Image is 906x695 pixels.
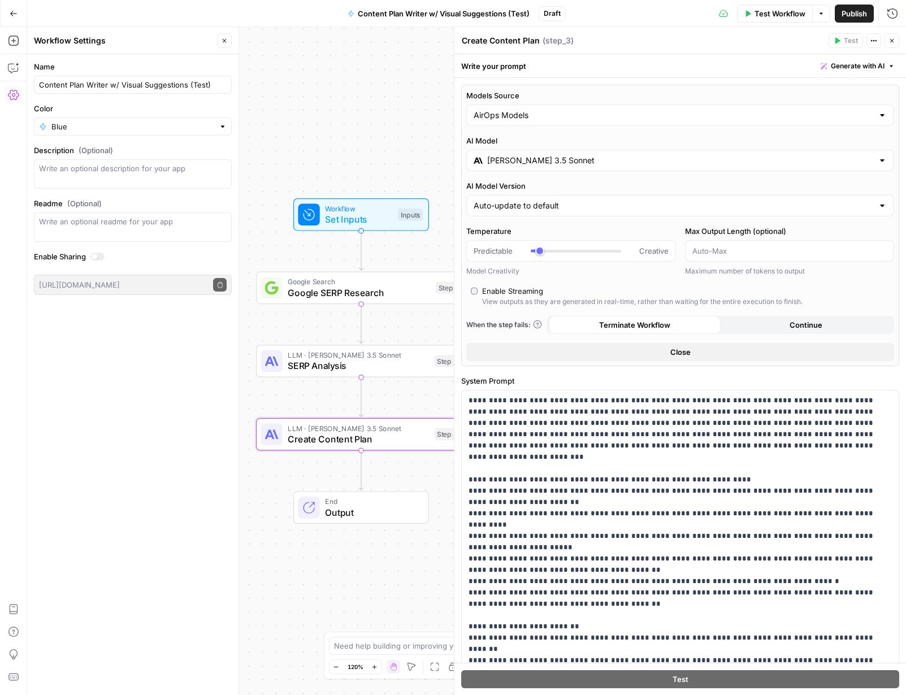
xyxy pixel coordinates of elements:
[325,496,417,507] span: End
[482,297,803,307] div: View outputs as they are generated in real-time, rather than waiting for the entire execution to ...
[462,35,540,46] textarea: Create Content Plan
[474,200,873,211] input: Auto-update to default
[466,343,894,361] button: Close
[325,506,417,519] span: Output
[461,670,899,688] button: Test
[34,61,232,72] label: Name
[482,285,543,297] div: Enable Streaming
[639,245,669,257] span: Creative
[755,8,805,19] span: Test Workflow
[79,145,113,156] span: (Optional)
[670,346,691,358] span: Close
[461,375,899,386] label: System Prompt
[39,79,227,90] input: Untitled
[358,8,530,19] span: Content Plan Writer w/ Visual Suggestions (Test)
[835,5,874,23] button: Publish
[288,359,429,372] span: SERP Analysis
[288,286,430,299] span: Google SERP Research
[599,319,670,331] span: Terminate Workflow
[454,54,906,77] div: Write your prompt
[471,288,478,294] input: Enable StreamingView outputs as they are generated in real-time, rather than waiting for the enti...
[256,491,466,524] div: EndOutput
[435,355,461,367] div: Step 2
[831,61,885,71] span: Generate with AI
[288,432,429,446] span: Create Content Plan
[256,345,466,377] div: LLM · [PERSON_NAME] 3.5 SonnetSERP AnalysisStep 2
[790,319,822,331] span: Continue
[67,198,102,209] span: (Optional)
[256,272,466,305] div: Google SearchGoogle SERP ResearchStep 1
[34,145,232,156] label: Description
[359,377,363,417] g: Edge from step_2 to step_3
[466,180,894,192] label: AI Model Version
[34,35,214,46] div: Workflow Settings
[466,135,894,146] label: AI Model
[544,8,561,19] span: Draft
[341,5,536,23] button: Content Plan Writer w/ Visual Suggestions (Test)
[543,35,574,46] span: ( step_3 )
[466,90,894,101] label: Models Source
[816,59,899,73] button: Generate with AI
[435,428,461,441] div: Step 3
[721,316,892,334] button: Continue
[348,662,363,671] span: 120%
[325,203,392,214] span: Workflow
[685,225,895,237] label: Max Output Length (optional)
[737,5,812,23] button: Test Workflow
[359,304,363,344] g: Edge from step_1 to step_2
[466,225,676,237] label: Temperature
[288,423,429,433] span: LLM · [PERSON_NAME] 3.5 Sonnet
[398,208,423,221] div: Inputs
[474,245,513,257] span: Predictable
[842,8,867,19] span: Publish
[844,36,858,46] span: Test
[34,103,232,114] label: Color
[474,110,873,121] input: AirOps Models
[34,251,232,262] label: Enable Sharing
[466,320,542,330] a: When the step fails:
[256,198,466,231] div: WorkflowSet InputsInputs
[673,674,688,685] span: Test
[34,198,232,209] label: Readme
[288,276,430,287] span: Google Search
[325,212,392,226] span: Set Inputs
[692,245,887,257] input: Auto-Max
[288,350,429,360] span: LLM · [PERSON_NAME] 3.5 Sonnet
[436,282,460,294] div: Step 1
[359,450,363,490] g: Edge from step_3 to end
[829,33,863,48] button: Test
[466,266,676,276] div: Model Creativity
[685,266,895,276] div: Maximum number of tokens to output
[359,231,363,271] g: Edge from start to step_1
[256,418,466,451] div: LLM · [PERSON_NAME] 3.5 SonnetCreate Content PlanStep 3
[51,121,214,132] input: Blue
[487,155,873,166] input: Select a model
